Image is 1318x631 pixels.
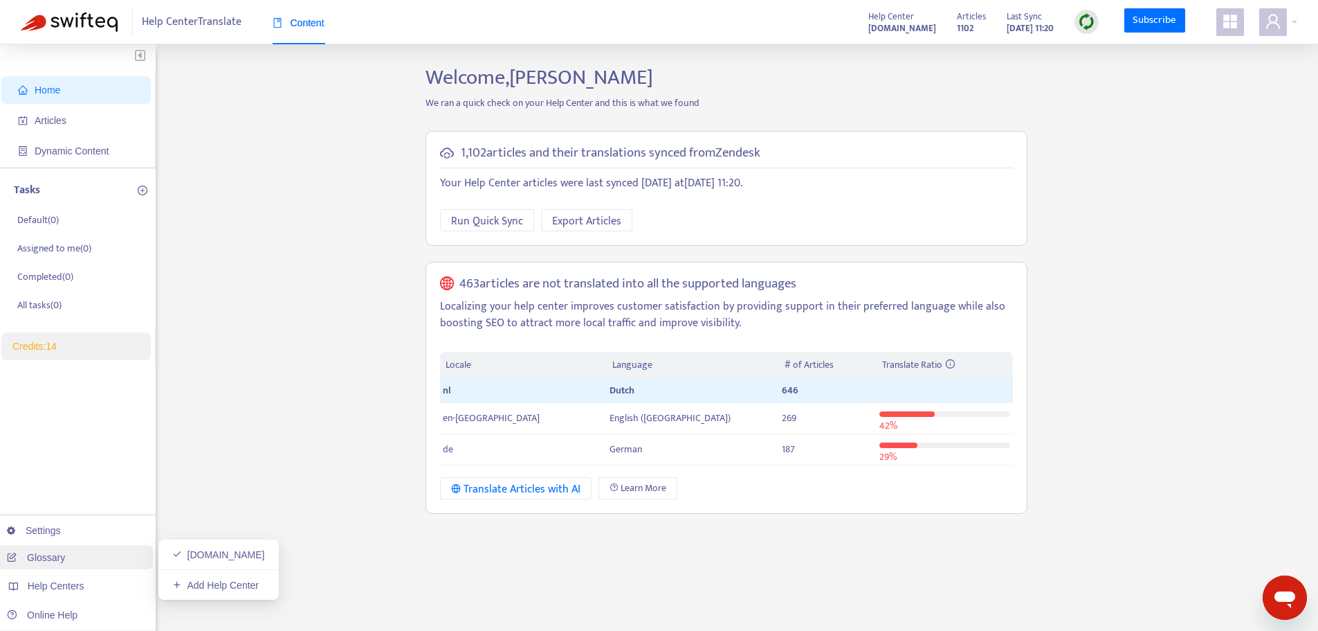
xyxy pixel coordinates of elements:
p: All tasks ( 0 ) [17,298,62,312]
span: 29 % [879,449,897,465]
span: English ([GEOGRAPHIC_DATA]) [610,410,731,426]
span: 646 [782,382,798,398]
p: Tasks [14,182,40,199]
span: appstore [1222,13,1238,30]
span: Export Articles [552,213,621,230]
span: Run Quick Sync [451,213,523,230]
span: Welcome, [PERSON_NAME] [425,60,653,95]
p: Localizing your help center improves customer satisfaction by providing support in their preferre... [440,299,1013,332]
span: Dutch [610,382,634,398]
iframe: Button to launch messaging window, conversation in progress [1263,576,1307,620]
span: Dynamic Content [35,145,109,157]
a: Glossary [7,552,65,563]
span: nl [443,382,451,398]
h5: 463 articles are not translated into all the supported languages [459,276,796,292]
span: Home [35,85,60,96]
span: en-[GEOGRAPHIC_DATA] [443,410,540,426]
strong: 1102 [957,21,973,36]
span: German [610,441,642,457]
div: Translate Ratio [882,357,1007,373]
span: Last Sync [1007,9,1042,24]
h5: 1,102 articles and their translations synced from Zendesk [461,145,760,161]
span: Help Center [868,9,914,24]
p: Your Help Center articles were last synced [DATE] at [DATE] 11:20 . [440,175,1013,192]
span: cloud-sync [440,146,454,160]
a: Settings [7,525,61,536]
span: Articles [35,115,66,126]
button: Run Quick Sync [440,209,534,231]
span: 42 % [879,418,897,434]
p: We ran a quick check on your Help Center and this is what we found [415,96,1038,110]
button: Export Articles [541,209,632,231]
span: user [1265,13,1281,30]
a: Add Help Center [172,580,259,591]
a: Learn More [598,477,677,499]
div: Translate Articles with AI [451,481,580,498]
span: plus-circle [138,186,147,195]
span: 269 [782,410,796,426]
span: account-book [18,116,28,125]
span: Learn More [621,481,666,496]
span: de [443,441,453,457]
a: [DOMAIN_NAME] [868,20,936,36]
p: Default ( 0 ) [17,213,59,227]
span: Help Centers [28,580,84,592]
th: # of Articles [779,352,877,379]
img: Swifteq [21,12,118,32]
span: Articles [957,9,986,24]
span: container [18,146,28,156]
button: Translate Articles with AI [440,477,592,499]
strong: [DOMAIN_NAME] [868,21,936,36]
span: Help Center Translate [142,9,241,35]
th: Language [607,352,778,379]
span: book [273,18,282,28]
p: Assigned to me ( 0 ) [17,241,91,256]
a: Credits:14 [12,341,57,352]
a: [DOMAIN_NAME] [172,549,265,560]
span: Content [273,17,324,28]
p: Completed ( 0 ) [17,269,73,284]
th: Locale [440,352,607,379]
span: 187 [782,441,795,457]
a: Subscribe [1124,8,1185,33]
a: Online Help [7,610,77,621]
span: global [440,276,454,292]
strong: [DATE] 11:20 [1007,21,1054,36]
span: home [18,85,28,95]
img: sync.dc5367851b00ba804db3.png [1078,13,1095,30]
